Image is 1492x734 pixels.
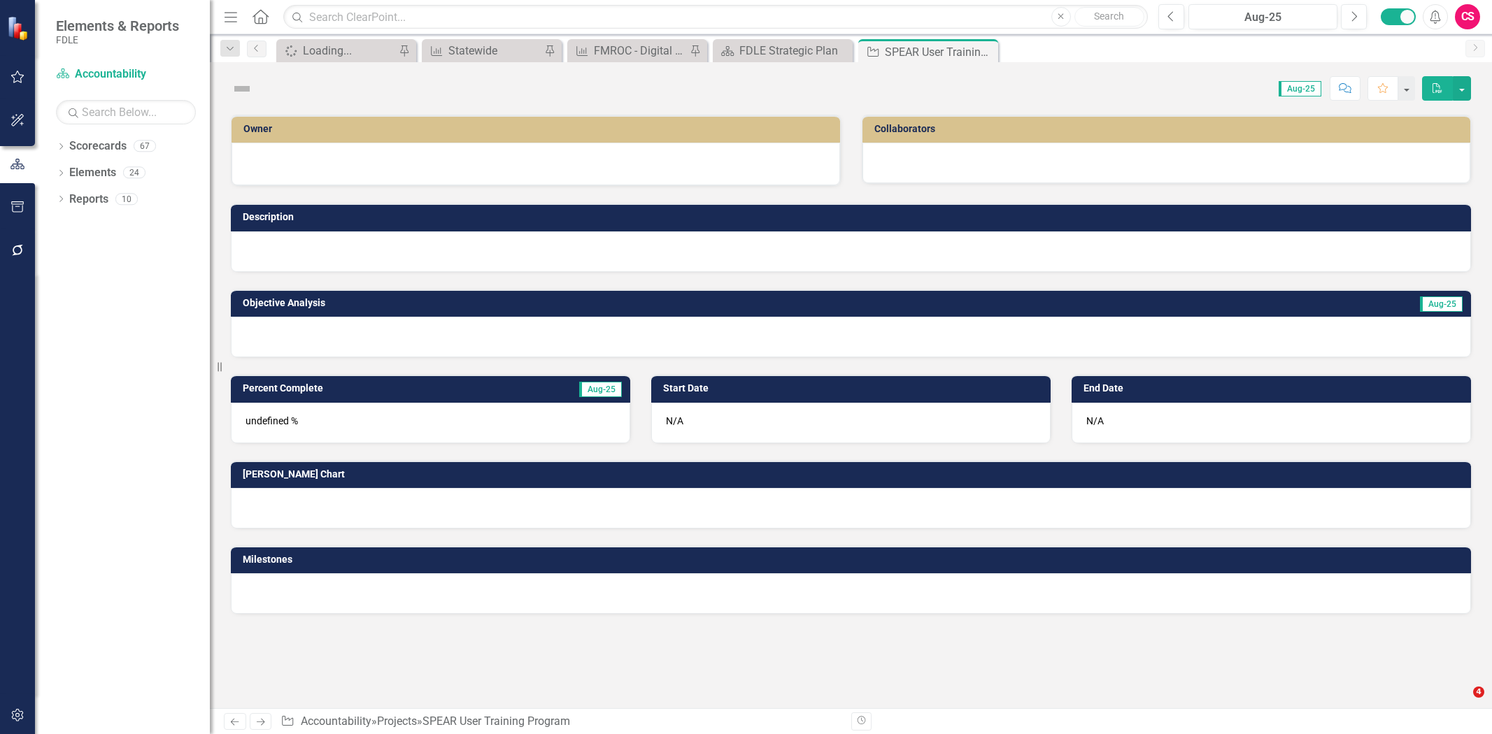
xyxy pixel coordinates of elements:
div: N/A [651,403,1051,443]
div: undefined % [231,403,630,443]
button: Search [1074,7,1144,27]
div: Statewide [448,42,541,59]
span: Elements & Reports [56,17,179,34]
iframe: Intercom live chat [1444,686,1478,720]
h3: End Date [1084,383,1464,394]
img: ClearPoint Strategy [7,16,31,41]
h3: [PERSON_NAME] Chart [243,469,1464,480]
h3: Objective Analysis [243,298,1039,308]
input: Search ClearPoint... [283,5,1148,29]
div: SPEAR User Training Program [885,43,995,61]
input: Search Below... [56,100,196,124]
a: FMROC - Digital Forensics [571,42,686,59]
h3: Description [243,212,1464,222]
a: Scorecards [69,138,127,154]
a: Projects [377,714,417,728]
a: Accountability [301,714,371,728]
a: FDLE Strategic Plan [716,42,849,59]
a: Loading... [280,42,395,59]
div: Aug-25 [1193,9,1333,26]
span: 4 [1473,686,1484,698]
h3: Milestones [243,554,1464,565]
a: Elements [69,165,116,181]
h3: Collaborators [874,124,1464,134]
h3: Owner [243,124,833,134]
div: FMROC - Digital Forensics [594,42,686,59]
button: CS [1455,4,1480,29]
button: Aug-25 [1188,4,1337,29]
div: 10 [115,193,138,205]
div: SPEAR User Training Program [422,714,570,728]
img: Not Defined [231,78,253,100]
div: Loading... [303,42,395,59]
span: Aug-25 [579,382,622,397]
div: N/A [1072,403,1471,443]
span: Search [1094,10,1124,22]
h3: Start Date [663,383,1044,394]
small: FDLE [56,34,179,45]
span: Aug-25 [1279,81,1321,96]
span: Aug-25 [1420,296,1463,312]
h3: Percent Complete [243,383,488,394]
a: Reports [69,192,108,208]
div: 67 [134,141,156,152]
div: FDLE Strategic Plan [739,42,849,59]
a: Statewide [425,42,541,59]
div: 24 [123,167,145,179]
div: » » [280,714,840,730]
a: Accountability [56,66,196,82]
